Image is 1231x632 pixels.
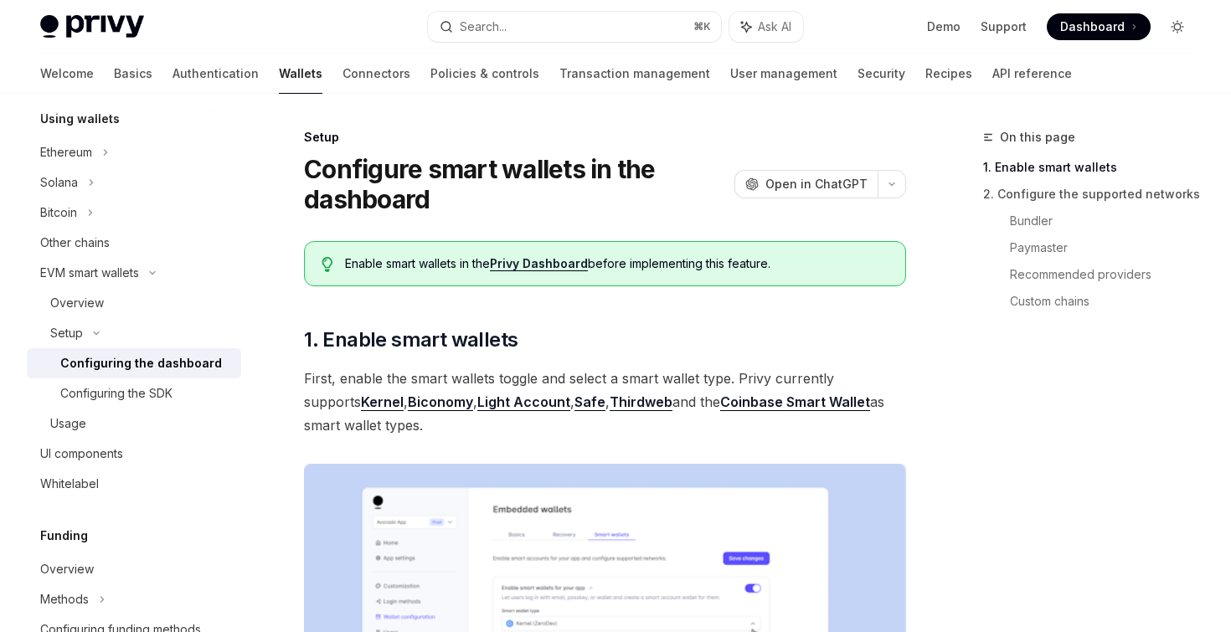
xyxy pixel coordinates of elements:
a: Configuring the dashboard [27,348,241,378]
button: Search...⌘K [428,12,720,42]
a: Basics [114,54,152,94]
a: Other chains [27,228,241,258]
a: Usage [27,408,241,439]
a: Authentication [173,54,259,94]
a: Support [981,18,1027,35]
a: Dashboard [1047,13,1151,40]
span: Open in ChatGPT [765,176,868,193]
a: Kernel [361,393,404,411]
svg: Tip [322,257,333,272]
a: Overview [27,288,241,318]
button: Open in ChatGPT [734,170,878,198]
img: light logo [40,15,144,39]
div: Configuring the SDK [60,383,173,403]
a: Recommended providers [1010,261,1204,288]
a: Welcome [40,54,94,94]
div: Whitelabel [40,474,99,494]
div: Other chains [40,233,110,253]
button: Ask AI [729,12,803,42]
div: Setup [50,323,83,343]
a: Bundler [1010,208,1204,234]
a: Coinbase Smart Wallet [720,393,870,411]
div: Search... [460,17,507,37]
a: API reference [992,54,1072,94]
span: Dashboard [1060,18,1125,35]
div: Overview [40,559,94,579]
span: Enable smart wallets in the before implementing this feature. [345,255,888,272]
a: Thirdweb [610,393,672,411]
a: Whitelabel [27,469,241,499]
h5: Funding [40,526,88,546]
a: Demo [927,18,961,35]
a: Safe [574,393,605,411]
a: Connectors [343,54,410,94]
span: 1. Enable smart wallets [304,326,518,353]
a: Configuring the SDK [27,378,241,408]
a: Recipes [925,54,972,94]
span: First, enable the smart wallets toggle and select a smart wallet type. Privy currently supports ,... [304,367,906,437]
a: User management [730,54,837,94]
span: Ask AI [758,18,791,35]
div: UI components [40,444,123,464]
a: Custom chains [1010,288,1204,315]
div: Ethereum [40,142,92,162]
a: Paymaster [1010,234,1204,261]
div: Bitcoin [40,203,77,223]
a: Overview [27,554,241,584]
div: Usage [50,414,86,434]
div: Setup [304,129,906,146]
a: Transaction management [559,54,710,94]
a: Biconomy [408,393,473,411]
a: Wallets [279,54,322,94]
a: 1. Enable smart wallets [983,154,1204,181]
a: UI components [27,439,241,469]
div: EVM smart wallets [40,263,139,283]
div: Configuring the dashboard [60,353,222,373]
span: ⌘ K [693,20,711,33]
a: Security [858,54,905,94]
a: 2. Configure the supported networks [983,181,1204,208]
div: Overview [50,293,104,313]
h1: Configure smart wallets in the dashboard [304,154,728,214]
a: Policies & controls [430,54,539,94]
span: On this page [1000,127,1075,147]
a: Privy Dashboard [490,256,588,271]
a: Light Account [477,393,570,411]
div: Solana [40,172,78,193]
button: Toggle dark mode [1164,13,1191,40]
div: Methods [40,589,89,609]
